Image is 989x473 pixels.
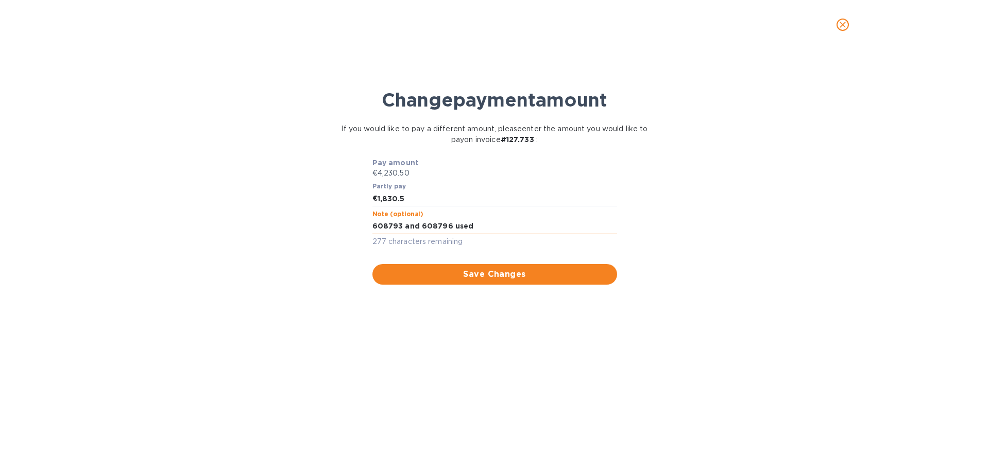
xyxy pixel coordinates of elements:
p: €4,230.50 [372,168,617,179]
span: Save Changes [381,268,609,281]
label: Partly pay [372,184,406,190]
textarea: 608793 and 608796 used [372,222,617,231]
div: € [372,191,378,206]
label: Note (optional) [372,211,423,217]
input: Enter the amount you would like to pay [378,191,617,206]
b: # 127.733 [501,135,534,144]
p: If you would like to pay a different amount, please enter the amount you would like to pay on inv... [340,124,649,145]
button: Save Changes [372,264,617,285]
b: Change payment amount [382,89,607,111]
p: 277 characters remaining [372,236,617,248]
button: close [830,12,855,37]
b: Pay amount [372,159,419,167]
